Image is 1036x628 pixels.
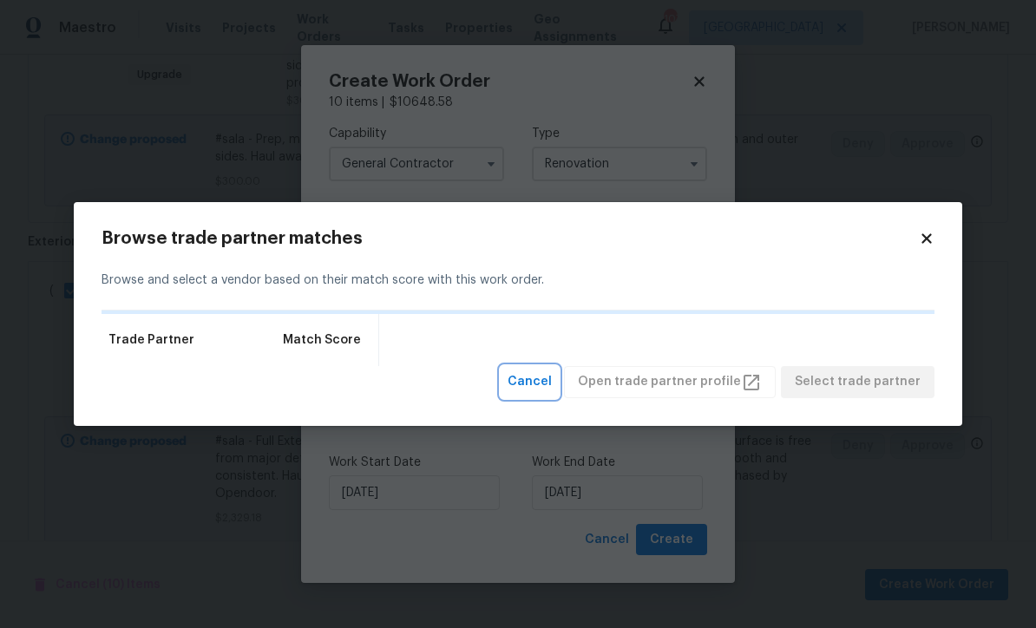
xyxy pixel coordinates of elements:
[102,230,919,247] h2: Browse trade partner matches
[102,251,934,311] div: Browse and select a vendor based on their match score with this work order.
[508,371,552,393] span: Cancel
[283,331,361,349] span: Match Score
[108,331,194,349] span: Trade Partner
[501,366,559,398] button: Cancel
